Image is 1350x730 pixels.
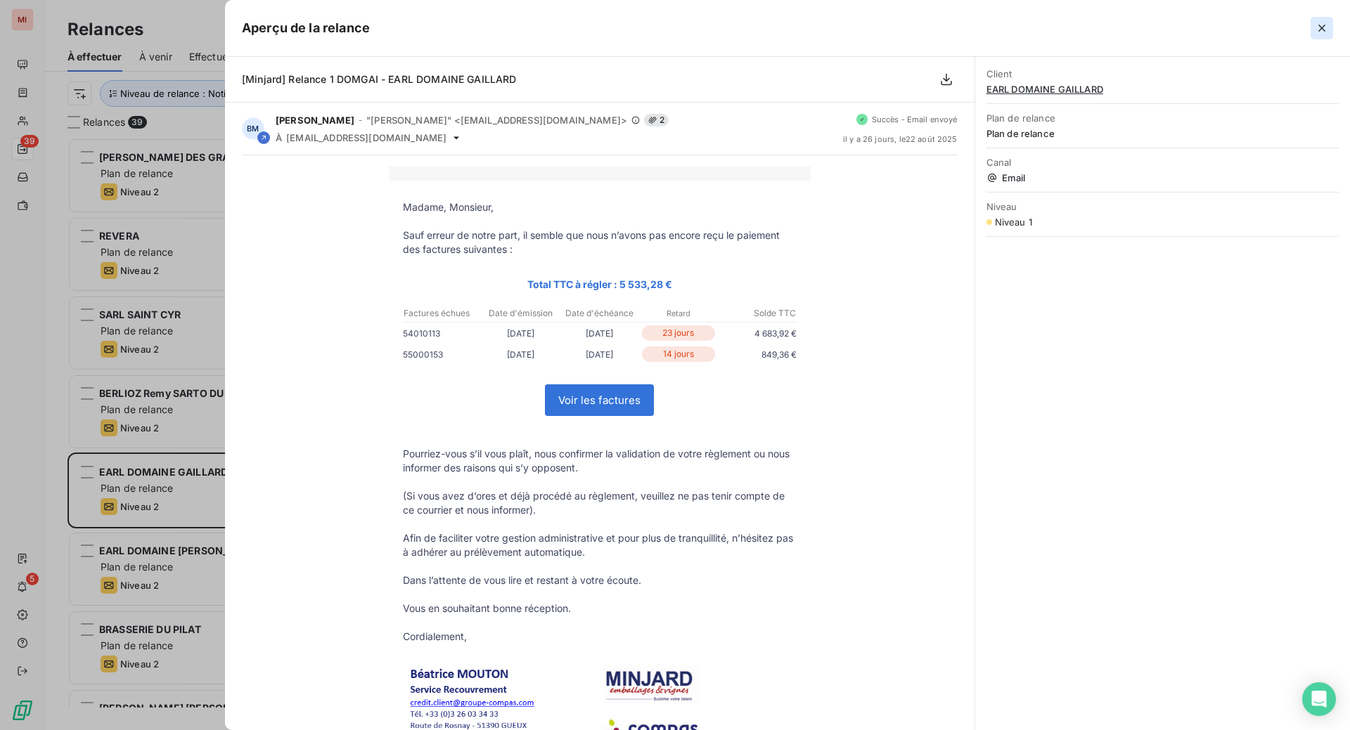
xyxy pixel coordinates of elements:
[986,68,1339,79] span: Client
[403,531,797,559] p: Afin de faciliter votre gestion administrative et pour plus de tranquillité, n’hésitez pas à adhé...
[403,489,797,517] p: (Si vous avez d’ores et déjà procédé au règlement, veuillez ne pas tenir compte de ce courrier et...
[986,128,1339,139] span: Plan de relance
[986,201,1339,212] span: Niveau
[546,385,653,415] a: Voir les factures
[986,112,1339,124] span: Plan de relance
[843,135,958,143] span: il y a 26 jours , le 22 août 2025
[403,347,482,362] p: 55000153
[403,447,797,475] p: Pourriez-vous s’il vous plaît, nous confirmer la validation de votre règlement ou nous informer d...
[718,326,797,341] p: 4 683,92 €
[482,326,560,341] p: [DATE]
[872,115,958,124] span: Succès - Email envoyé
[718,347,797,362] p: 849,36 €
[403,228,797,256] p: Sauf erreur de notre part, il semble que nous n’avons pas encore reçu le paiement des factures su...
[403,276,797,292] p: Total TTC à régler : 5 533,28 €
[560,326,639,341] p: [DATE]
[403,200,797,214] p: Madame, Monsieur,
[403,326,482,341] p: 54010113
[640,307,717,320] p: Retard
[995,216,1032,228] span: Niveau 1
[986,157,1339,168] span: Canal
[403,573,797,587] p: Dans l’attente de vous lire et restant à votre écoute.
[1302,682,1336,716] div: Open Intercom Messenger
[986,84,1339,95] span: EARL DOMAINE GAILLARD
[644,114,669,126] span: 2
[242,117,264,140] div: BM
[276,132,282,143] span: À
[642,325,715,341] p: 23 jours
[560,347,639,362] p: [DATE]
[561,307,638,320] p: Date d'échéance
[986,172,1339,183] span: Email
[359,116,362,124] span: -
[366,115,627,126] span: "[PERSON_NAME]" <[EMAIL_ADDRESS][DOMAIN_NAME]>
[719,307,796,320] p: Solde TTC
[403,630,797,644] p: Cordialement,
[482,347,560,362] p: [DATE]
[242,18,370,38] h5: Aperçu de la relance
[642,346,715,362] p: 14 jours
[482,307,560,320] p: Date d'émission
[403,601,797,615] p: Vous en souhaitant bonne réception.
[276,115,354,126] span: [PERSON_NAME]
[242,73,517,85] span: [Minjard] Relance 1 DOMGAI - EARL DOMAINE GAILLARD
[404,307,481,320] p: Factures échues
[286,132,446,143] span: [EMAIL_ADDRESS][DOMAIN_NAME]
